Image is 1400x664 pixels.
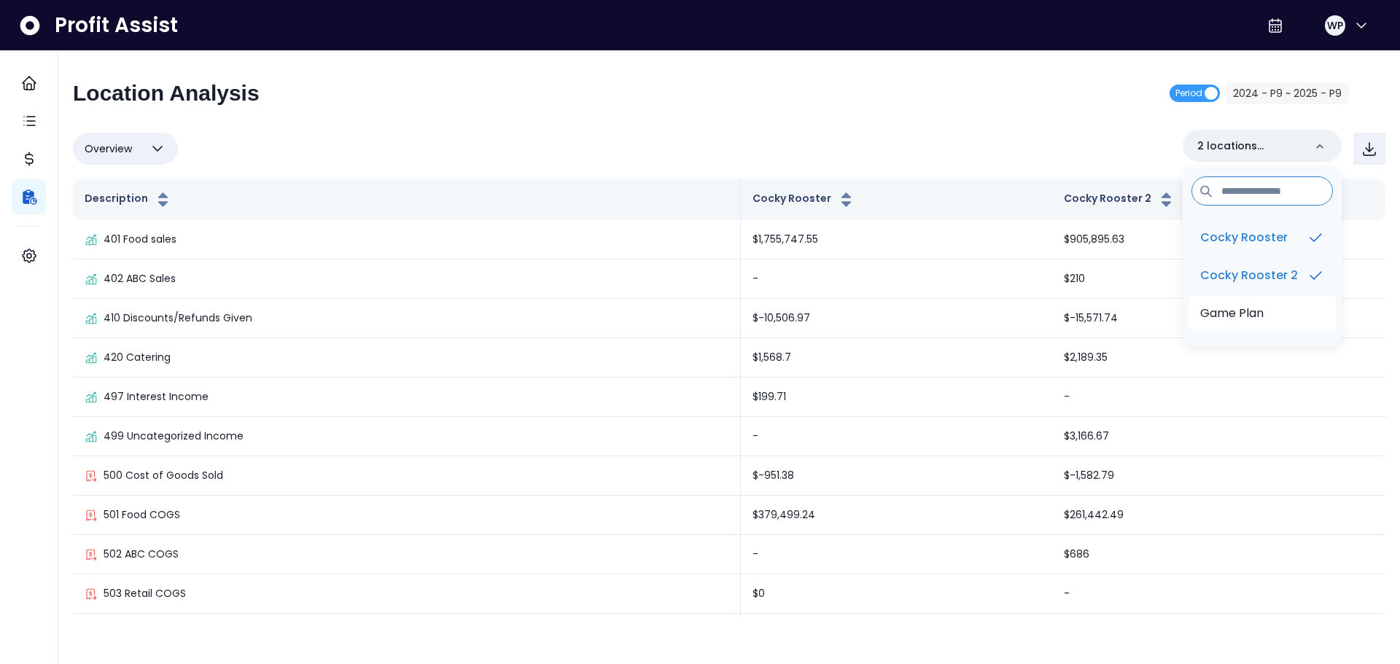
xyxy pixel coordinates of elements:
[1052,220,1385,259] td: $905,895.63
[104,507,180,523] p: 501 Food COGS
[104,232,176,247] p: 401 Food sales
[1052,259,1385,299] td: $210
[104,350,171,365] p: 420 Catering
[85,191,172,208] button: Description
[1052,614,1385,653] td: $66,335.25
[1200,229,1288,246] p: Cocky Rooster
[104,389,209,405] p: 497 Interest Income
[104,310,252,326] p: 410 Discounts/Refunds Given
[1200,305,1264,322] p: Game Plan
[741,299,1052,338] td: $-10,506.97
[104,586,186,601] p: 503 Retail COGS
[741,574,1052,614] td: $0
[1052,378,1385,417] td: -
[85,140,132,157] span: Overview
[1052,456,1385,496] td: $-1,582.79
[1052,496,1385,535] td: $261,442.49
[741,417,1052,456] td: -
[104,468,223,483] p: 500 Cost of Goods Sold
[1064,191,1175,208] button: Cocky Rooster 2
[73,80,260,106] h2: Location Analysis
[1052,535,1385,574] td: $686
[741,220,1052,259] td: $1,755,747.55
[741,378,1052,417] td: $199.71
[1052,338,1385,378] td: $2,189.35
[1052,299,1385,338] td: $-15,571.74
[741,535,1052,574] td: -
[1327,18,1343,33] span: WP
[1175,85,1202,102] span: Period
[55,12,178,39] span: Profit Assist
[1226,82,1349,104] button: 2024 - P9 ~ 2025 - P9
[104,271,176,286] p: 402 ABC Sales
[104,547,179,562] p: 502 ABC COGS
[1200,267,1298,284] p: Cocky Rooster 2
[1052,574,1385,614] td: -
[104,429,244,444] p: 499 Uncategorized Income
[1197,138,1304,154] p: 2 locations selected
[741,614,1052,653] td: $61,252.59
[741,338,1052,378] td: $1,568.7
[741,259,1052,299] td: -
[741,456,1052,496] td: $-951.38
[752,191,855,208] button: Cocky Rooster
[1052,417,1385,456] td: $3,166.67
[741,496,1052,535] td: $379,499.24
